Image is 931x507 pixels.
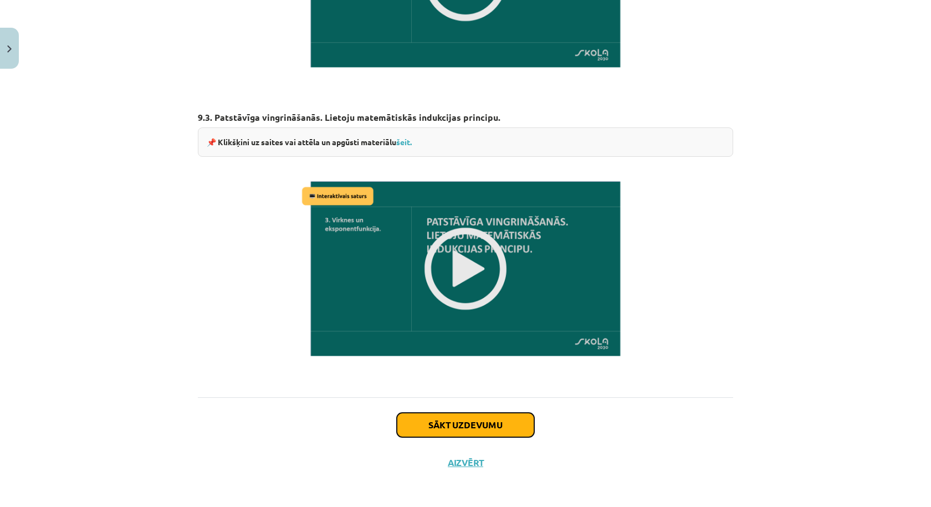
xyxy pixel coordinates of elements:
[396,137,412,147] a: šeit.
[444,457,487,468] button: Aizvērt
[198,111,500,123] strong: 9.3. Patstāvīga vingrināšanās. Lietoju matemātiskās indukcijas principu.
[207,137,412,147] strong: 📌 Klikšķini uz saites vai attēla un apgūsti materiālu
[397,413,534,437] button: Sākt uzdevumu
[7,45,12,53] img: icon-close-lesson-0947bae3869378f0d4975bcd49f059093ad1ed9edebbc8119c70593378902aed.svg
